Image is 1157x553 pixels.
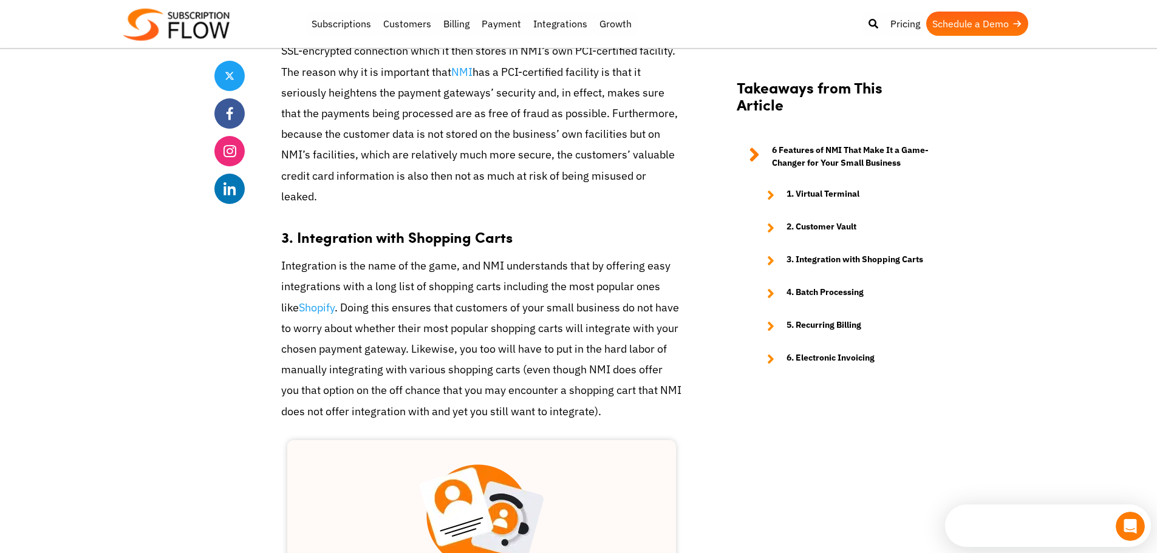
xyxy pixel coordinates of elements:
iframe: Intercom live chat [1116,512,1145,541]
a: Growth [593,12,638,36]
a: 6 Features of NMI That Make It a Game-Changer for Your Small Business [737,144,931,169]
a: 4. Batch Processing [755,286,931,300]
strong: 2. Customer Vault [787,220,856,235]
a: 2. Customer Vault [755,220,931,235]
strong: 1. Virtual Terminal [787,188,859,202]
a: Pricing [884,12,926,36]
a: Integrations [527,12,593,36]
strong: 5. Recurring Billing [787,319,861,333]
a: Schedule a Demo [926,12,1028,36]
a: NMI [451,65,473,79]
strong: 3. Integration with Shopping Carts [281,226,513,247]
strong: 3. Integration with Shopping Carts [787,253,923,268]
div: The team will reply as soon as they can [13,20,182,33]
div: Need help? [13,10,182,20]
a: 1. Virtual Terminal [755,188,931,202]
h2: Takeaways from This Article [737,78,931,126]
strong: 6. Electronic Invoicing [787,351,875,366]
a: 6. Electronic Invoicing [755,351,931,366]
img: Subscriptionflow [123,8,230,41]
a: 5. Recurring Billing [755,319,931,333]
p: NMI’s customer vault specifically allows you to transfer payments through an SSL-encrypted connec... [281,20,682,207]
strong: 6 Features of NMI That Make It a Game-Changer for Your Small Business [772,144,931,169]
iframe: Intercom live chat discovery launcher [945,504,1151,547]
a: Subscriptions [305,12,377,36]
a: Customers [377,12,437,36]
div: Open Intercom Messenger [5,5,217,38]
strong: 4. Batch Processing [787,286,864,300]
a: Payment [476,12,527,36]
a: 3. Integration with Shopping Carts [755,253,931,268]
a: Billing [437,12,476,36]
p: Integration is the name of the game, and NMI understands that by offering easy integrations with ... [281,256,682,422]
a: Shopify [299,300,335,314]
